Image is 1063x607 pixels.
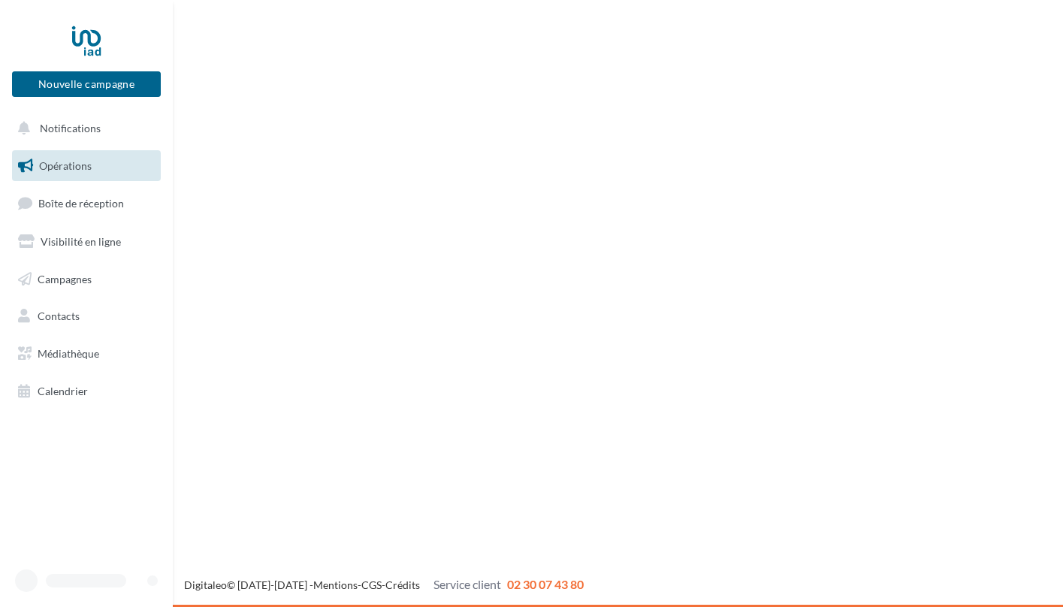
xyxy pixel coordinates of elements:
span: Calendrier [38,385,88,397]
button: Nouvelle campagne [12,71,161,97]
span: © [DATE]-[DATE] - - - [184,578,584,591]
button: Notifications [9,113,158,144]
a: Boîte de réception [9,187,164,219]
span: Médiathèque [38,347,99,360]
span: Opérations [39,159,92,172]
span: 02 30 07 43 80 [507,577,584,591]
span: Contacts [38,310,80,322]
a: Contacts [9,300,164,332]
a: Visibilité en ligne [9,226,164,258]
span: Service client [433,577,501,591]
a: Calendrier [9,376,164,407]
span: Visibilité en ligne [41,235,121,248]
a: Digitaleo [184,578,227,591]
span: Notifications [40,122,101,134]
a: Mentions [313,578,358,591]
span: Campagnes [38,272,92,285]
a: Crédits [385,578,420,591]
a: CGS [361,578,382,591]
span: Boîte de réception [38,197,124,210]
a: Médiathèque [9,338,164,370]
a: Campagnes [9,264,164,295]
a: Opérations [9,150,164,182]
